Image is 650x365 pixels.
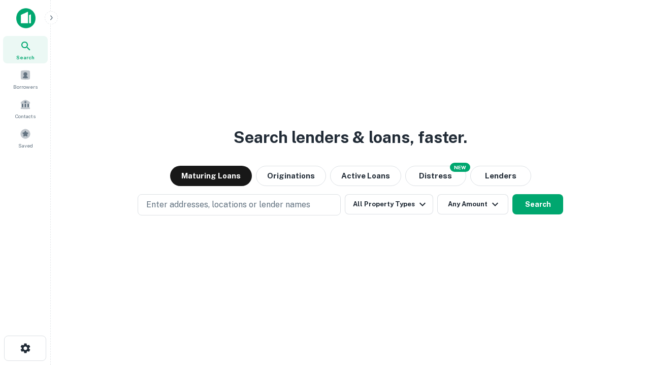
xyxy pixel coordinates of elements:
[330,166,401,186] button: Active Loans
[405,166,466,186] button: Search distressed loans with lien and other non-mortgage details.
[345,194,433,214] button: All Property Types
[3,65,48,93] a: Borrowers
[13,83,38,91] span: Borrowers
[470,166,531,186] button: Lenders
[234,125,467,150] h3: Search lenders & loans, faster.
[3,124,48,152] a: Saved
[15,112,36,120] span: Contacts
[256,166,326,186] button: Originations
[512,194,563,214] button: Search
[18,141,33,150] span: Saved
[146,199,310,211] p: Enter addresses, locations or lender names
[138,194,341,215] button: Enter addresses, locations or lender names
[3,36,48,63] a: Search
[599,284,650,333] iframe: Chat Widget
[437,194,508,214] button: Any Amount
[16,8,36,28] img: capitalize-icon.png
[450,163,470,172] div: NEW
[16,53,35,61] span: Search
[170,166,252,186] button: Maturing Loans
[3,95,48,122] a: Contacts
